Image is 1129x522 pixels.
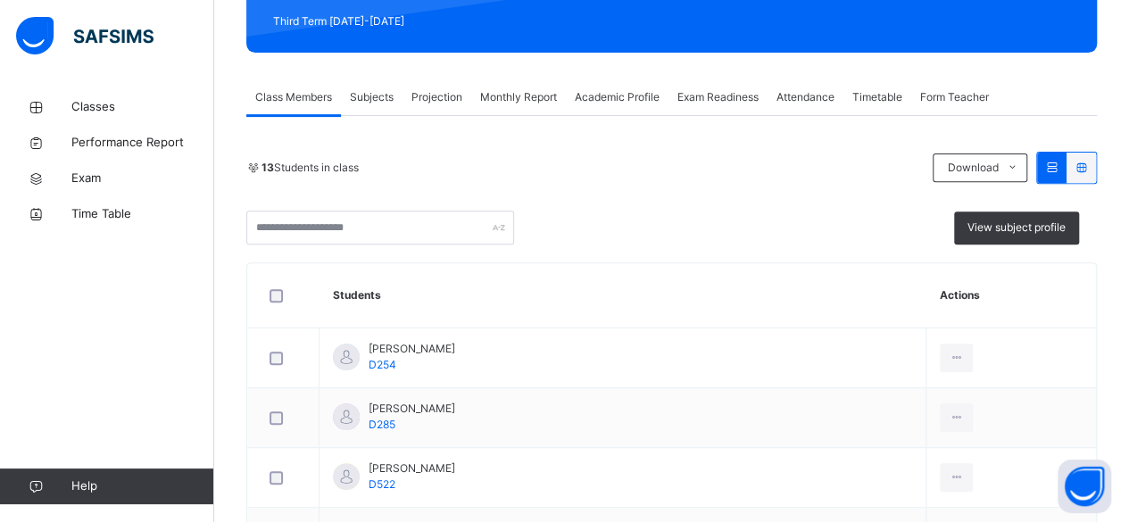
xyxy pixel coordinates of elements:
[575,89,660,105] span: Academic Profile
[71,134,214,152] span: Performance Report
[71,205,214,223] span: Time Table
[926,263,1096,328] th: Actions
[16,17,154,54] img: safsims
[920,89,989,105] span: Form Teacher
[480,89,557,105] span: Monthly Report
[261,160,359,176] span: Students in class
[320,263,926,328] th: Students
[369,477,395,491] span: D522
[369,460,455,476] span: [PERSON_NAME]
[261,161,274,174] b: 13
[71,98,214,116] span: Classes
[255,89,332,105] span: Class Members
[947,160,998,176] span: Download
[677,89,759,105] span: Exam Readiness
[369,401,455,417] span: [PERSON_NAME]
[852,89,902,105] span: Timetable
[369,418,395,431] span: D285
[776,89,834,105] span: Attendance
[273,13,534,29] span: Third Term [DATE]-[DATE]
[1058,460,1111,513] button: Open asap
[967,220,1066,236] span: View subject profile
[411,89,462,105] span: Projection
[369,358,396,371] span: D254
[71,170,214,187] span: Exam
[350,89,394,105] span: Subjects
[369,341,455,357] span: [PERSON_NAME]
[71,477,213,495] span: Help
